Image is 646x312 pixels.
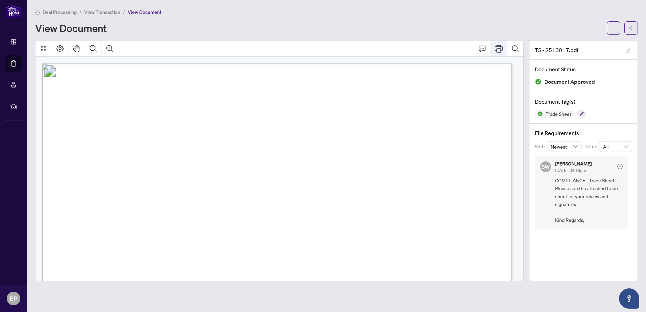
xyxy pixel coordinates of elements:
[10,294,17,303] span: EP
[603,141,628,152] span: All
[543,111,574,116] span: Trade Sheet
[535,98,632,106] h4: Document Tag(s)
[123,8,125,16] li: /
[84,9,120,15] span: View Transaction
[79,8,81,16] li: /
[611,26,616,30] span: ellipsis
[555,177,623,224] span: COMPLIANCE - Trade Sheet - Please see the attached trade sheet for your review and signature. Kin...
[544,77,595,86] span: Document Approved
[35,10,40,15] span: home
[555,161,592,166] h5: [PERSON_NAME]
[535,65,632,73] h4: Document Status
[617,164,623,169] span: check-circle
[35,23,107,33] h1: View Document
[535,129,632,137] h4: File Requirements
[586,143,599,150] p: Filter:
[542,162,550,171] span: SW
[535,110,543,118] img: Status Icon
[128,9,161,15] span: View Document
[535,46,578,54] span: TS - 2513017.pdf
[5,5,22,18] img: logo
[555,168,586,173] span: [DATE], 04:18pm
[619,288,639,309] button: Open asap
[43,9,77,15] span: Deal Processing
[626,48,630,53] span: edit
[629,26,633,30] span: arrow-left
[535,143,547,150] p: Sort:
[551,141,578,152] span: Newest
[535,78,542,85] img: Document Status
